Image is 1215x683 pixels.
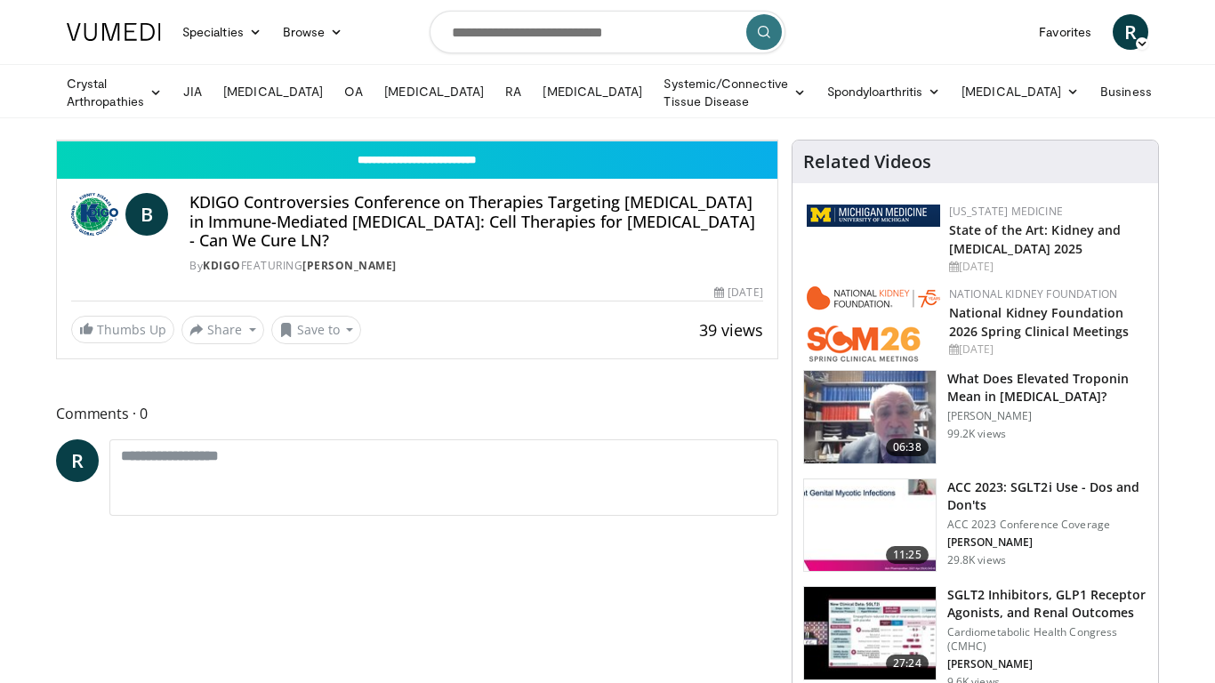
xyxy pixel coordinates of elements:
a: Specialties [172,14,272,50]
a: OA [334,74,374,109]
a: KDIGO [203,258,241,273]
a: B [125,193,168,236]
button: Share [181,316,264,344]
a: JIA [173,74,213,109]
a: 06:38 What Does Elevated Troponin Mean in [MEDICAL_DATA]? [PERSON_NAME] 99.2K views [803,370,1147,464]
img: 5200eabc-bf1e-448d-82ed-58aa581545cf.150x105_q85_crop-smart_upscale.jpg [804,587,936,679]
a: Favorites [1028,14,1102,50]
a: [MEDICAL_DATA] [532,74,653,109]
a: [MEDICAL_DATA] [374,74,495,109]
a: State of the Art: Kidney and [MEDICAL_DATA] 2025 [949,221,1122,257]
span: 39 views [699,319,763,341]
a: [MEDICAL_DATA] [951,74,1090,109]
img: 79503c0a-d5ce-4e31-88bd-91ebf3c563fb.png.150x105_q85_autocrop_double_scale_upscale_version-0.2.png [807,286,940,362]
p: 29.8K views [947,553,1006,567]
a: National Kidney Foundation 2026 Spring Clinical Meetings [949,304,1130,340]
a: RA [495,74,532,109]
h3: ACC 2023: SGLT2i Use - Dos and Don'ts [947,478,1147,514]
p: Cardiometabolic Health Congress (CMHC) [947,625,1147,654]
a: R [1113,14,1148,50]
p: [PERSON_NAME] [947,535,1147,550]
a: [MEDICAL_DATA] [213,74,334,109]
p: 99.2K views [947,427,1006,441]
a: Spondyloarthritis [817,74,951,109]
button: Save to [271,316,362,344]
div: [DATE] [714,285,762,301]
div: By FEATURING [189,258,762,274]
img: 98daf78a-1d22-4ebe-927e-10afe95ffd94.150x105_q85_crop-smart_upscale.jpg [804,371,936,463]
img: 5ed80e7a-0811-4ad9-9c3a-04de684f05f4.png.150x105_q85_autocrop_double_scale_upscale_version-0.2.png [807,205,940,227]
span: 06:38 [886,438,929,456]
a: Business [1090,74,1180,109]
a: Browse [272,14,354,50]
h3: What Does Elevated Troponin Mean in [MEDICAL_DATA]? [947,370,1147,406]
p: [PERSON_NAME] [947,409,1147,423]
span: 27:24 [886,655,929,672]
h4: KDIGO Controversies Conference on Therapies Targeting [MEDICAL_DATA] in Immune-Mediated [MEDICAL_... [189,193,762,251]
a: 11:25 ACC 2023: SGLT2i Use - Dos and Don'ts ACC 2023 Conference Coverage [PERSON_NAME] 29.8K views [803,478,1147,573]
a: Crystal Arthropathies [56,75,173,110]
p: [PERSON_NAME] [947,657,1147,671]
input: Search topics, interventions [430,11,785,53]
a: National Kidney Foundation [949,286,1117,301]
span: Comments 0 [56,402,778,425]
img: 9258cdf1-0fbf-450b-845f-99397d12d24a.150x105_q85_crop-smart_upscale.jpg [804,479,936,572]
a: R [56,439,99,482]
span: 11:25 [886,546,929,564]
a: Systemic/Connective Tissue Disease [653,75,816,110]
p: ACC 2023 Conference Coverage [947,518,1147,532]
h4: Related Videos [803,151,931,173]
a: [US_STATE] Medicine [949,204,1063,219]
img: VuMedi Logo [67,23,161,41]
a: [PERSON_NAME] [302,258,397,273]
h3: SGLT2 Inhibitors, GLP1 Receptor Agonists, and Renal Outcomes [947,586,1147,622]
a: Thumbs Up [71,316,174,343]
img: KDIGO [71,193,118,236]
div: [DATE] [949,341,1144,358]
div: [DATE] [949,259,1144,275]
